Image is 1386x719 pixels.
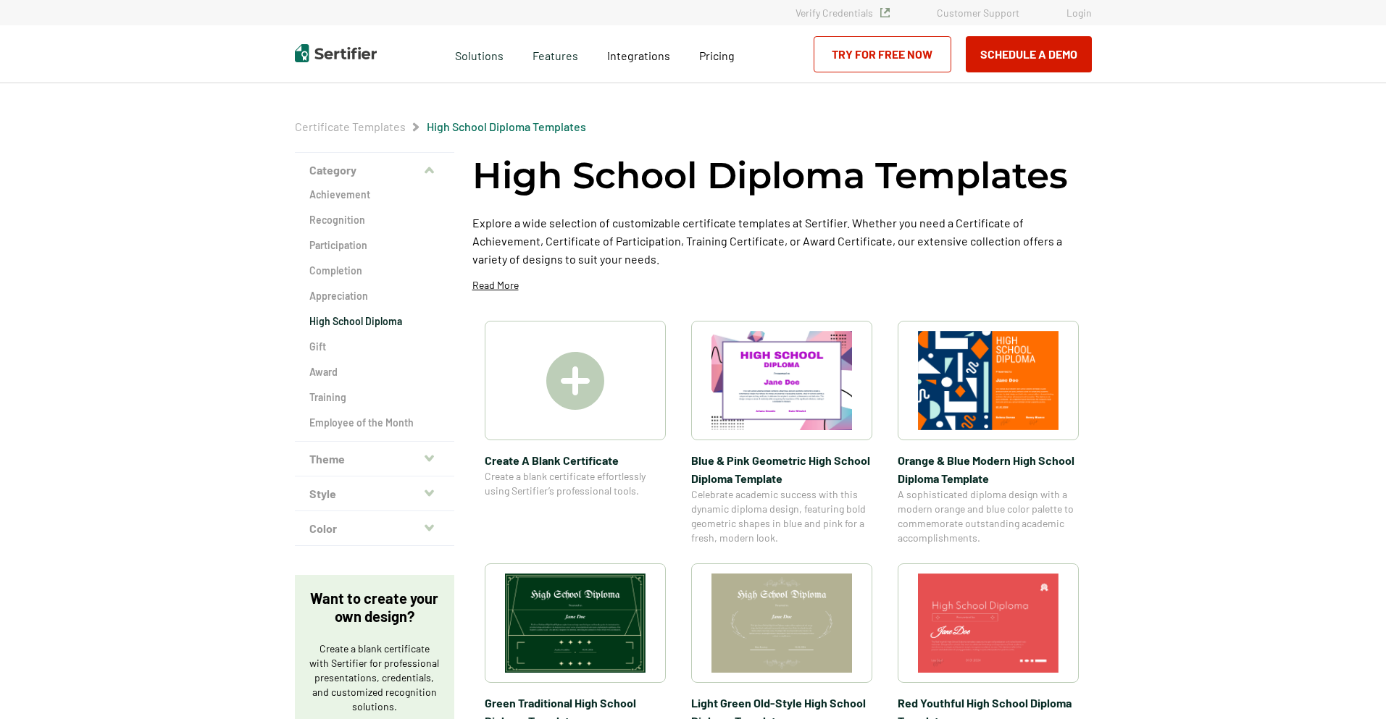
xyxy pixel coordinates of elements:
[295,44,377,62] img: Sertifier | Digital Credentialing Platform
[309,264,440,278] a: Completion
[427,119,586,134] span: High School Diploma Templates
[898,487,1079,545] span: A sophisticated diploma design with a modern orange and blue color palette to commemorate outstan...
[309,340,440,354] a: Gift
[295,511,454,546] button: Color
[295,119,406,134] span: Certificate Templates
[937,7,1019,19] a: Customer Support
[699,45,735,63] a: Pricing
[309,213,440,227] a: Recognition
[309,390,440,405] a: Training
[814,36,951,72] a: Try for Free Now
[918,573,1059,673] img: Red Youthful High School Diploma Template
[607,45,670,63] a: Integrations
[295,119,406,133] a: Certificate Templates
[309,589,440,626] p: Want to create your own design?
[711,331,852,430] img: Blue & Pink Geometric High School Diploma Template
[427,119,586,133] a: High School Diploma Templates
[533,45,578,63] span: Features
[918,331,1059,430] img: Orange & Blue Modern High School Diploma Template
[691,487,872,545] span: Celebrate academic success with this dynamic diploma design, featuring bold geometric shapes in b...
[309,365,440,379] a: Award
[295,188,454,442] div: Category
[880,8,890,17] img: Verified
[295,153,454,188] button: Category
[546,352,604,410] img: Create A Blank Certificate
[309,416,440,430] a: Employee of the Month
[691,321,872,545] a: Blue & Pink Geometric High School Diploma TemplateBlue & Pink Geometric High School Diploma Templ...
[472,278,519,293] p: Read More
[295,476,454,511] button: Style
[699,49,735,62] span: Pricing
[898,321,1079,545] a: Orange & Blue Modern High School Diploma TemplateOrange & Blue Modern High School Diploma Templat...
[505,573,646,673] img: Green Traditional High School Diploma Template
[472,214,1092,268] p: Explore a wide selection of customizable certificate templates at Sertifier. Whether you need a C...
[309,314,440,329] a: High School Diploma
[485,451,666,469] span: Create A Blank Certificate
[295,442,454,476] button: Theme
[309,238,440,253] a: Participation
[309,642,440,714] p: Create a blank certificate with Sertifier for professional presentations, credentials, and custom...
[472,152,1068,199] h1: High School Diploma Templates
[309,289,440,303] a: Appreciation
[295,119,586,134] div: Breadcrumb
[607,49,670,62] span: Integrations
[796,7,890,19] a: Verify Credentials
[455,45,504,63] span: Solutions
[898,451,1079,487] span: Orange & Blue Modern High School Diploma Template
[485,469,666,498] span: Create a blank certificate effortlessly using Sertifier’s professional tools.
[309,188,440,202] a: Achievement
[711,573,852,673] img: Light Green Old-Style High School Diploma Template
[1066,7,1092,19] a: Login
[691,451,872,487] span: Blue & Pink Geometric High School Diploma Template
